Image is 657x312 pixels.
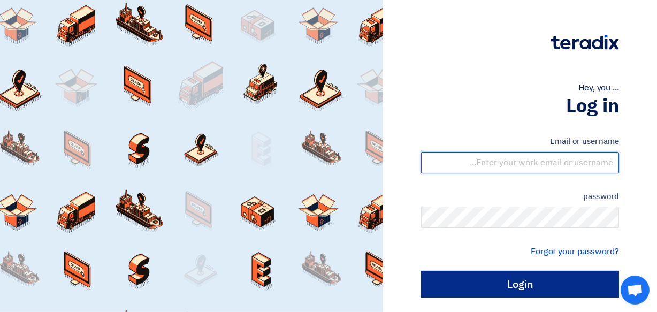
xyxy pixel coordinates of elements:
[550,135,619,147] font: Email or username
[531,245,619,258] a: Forgot your password?
[566,92,619,120] font: Log in
[583,191,619,202] font: password
[551,35,619,50] img: Teradix logo
[421,152,619,173] input: Enter your work email or username...
[421,271,619,298] input: Login
[621,276,650,305] div: Open chat
[578,81,619,94] font: Hey, you ...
